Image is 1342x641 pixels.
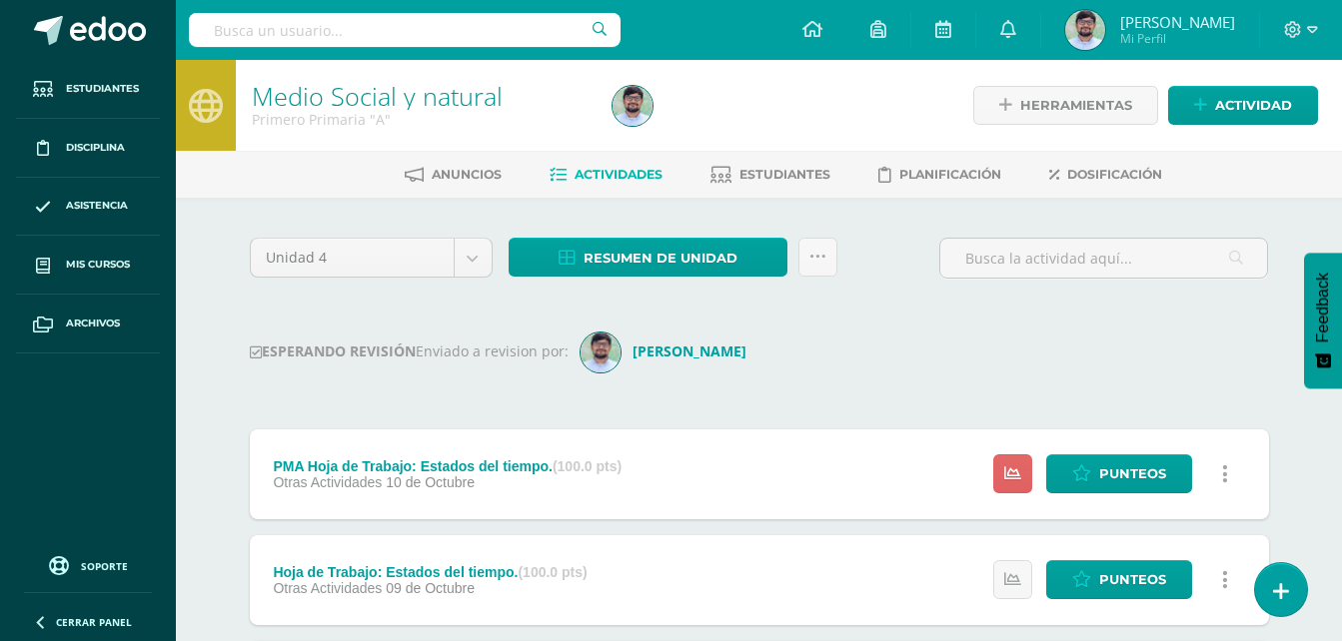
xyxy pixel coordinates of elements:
a: Punteos [1046,560,1192,599]
span: Soporte [81,559,128,573]
a: Herramientas [973,86,1158,125]
span: Feedback [1314,273,1332,342]
a: Asistencia [16,178,160,237]
a: Planificación [878,159,1001,191]
a: Resumen de unidad [509,238,787,277]
span: Herramientas [1020,87,1132,124]
button: Feedback - Mostrar encuesta [1304,253,1342,388]
strong: (100.0 pts) [518,564,587,580]
a: Archivos [16,295,160,353]
strong: ESPERANDO REVISIÓN [250,341,416,360]
div: Primero Primaria 'A' [252,110,589,129]
a: Medio Social y natural [252,79,503,113]
span: [PERSON_NAME] [1120,12,1235,32]
span: Otras Actividades [273,474,382,490]
img: 67a93918e578d5e684582485421d34e0.png [613,86,653,126]
a: Disciplina [16,119,160,178]
span: Resumen de unidad [584,240,737,277]
a: Anuncios [405,159,502,191]
div: Hoja de Trabajo: Estados del tiempo. [273,564,587,580]
span: Dosificación [1067,167,1162,182]
strong: [PERSON_NAME] [633,341,746,360]
a: Actividad [1168,86,1318,125]
a: Soporte [24,551,152,578]
span: Estudiantes [66,81,139,97]
span: Mis cursos [66,257,130,273]
span: Archivos [66,316,120,331]
span: Disciplina [66,140,125,156]
span: Estudiantes [739,167,830,182]
a: Estudiantes [710,159,830,191]
a: Mis cursos [16,236,160,295]
img: 96da1825bd7ae22626f3a93b544cbf44.png [581,332,621,372]
span: Anuncios [432,167,502,182]
a: Estudiantes [16,60,160,119]
h1: Medio Social y natural [252,82,589,110]
span: Otras Actividades [273,580,382,596]
span: Punteos [1099,455,1166,492]
span: Enviado a revision por: [416,341,569,360]
span: Asistencia [66,198,128,214]
span: Mi Perfil [1120,30,1235,47]
a: [PERSON_NAME] [581,341,754,360]
img: 67a93918e578d5e684582485421d34e0.png [1065,10,1105,50]
span: 09 de Octubre [386,580,475,596]
a: Actividades [550,159,663,191]
input: Busca un usuario... [189,13,621,47]
div: PMA Hoja de Trabajo: Estados del tiempo. [273,458,622,474]
span: Actividades [575,167,663,182]
a: Punteos [1046,454,1192,493]
a: Unidad 4 [251,239,492,277]
a: Dosificación [1049,159,1162,191]
span: Cerrar panel [56,615,132,629]
span: Planificación [899,167,1001,182]
span: Unidad 4 [266,239,439,277]
strong: (100.0 pts) [553,458,622,474]
input: Busca la actividad aquí... [940,239,1267,278]
span: Actividad [1215,87,1292,124]
span: Punteos [1099,561,1166,598]
span: 10 de Octubre [386,474,475,490]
